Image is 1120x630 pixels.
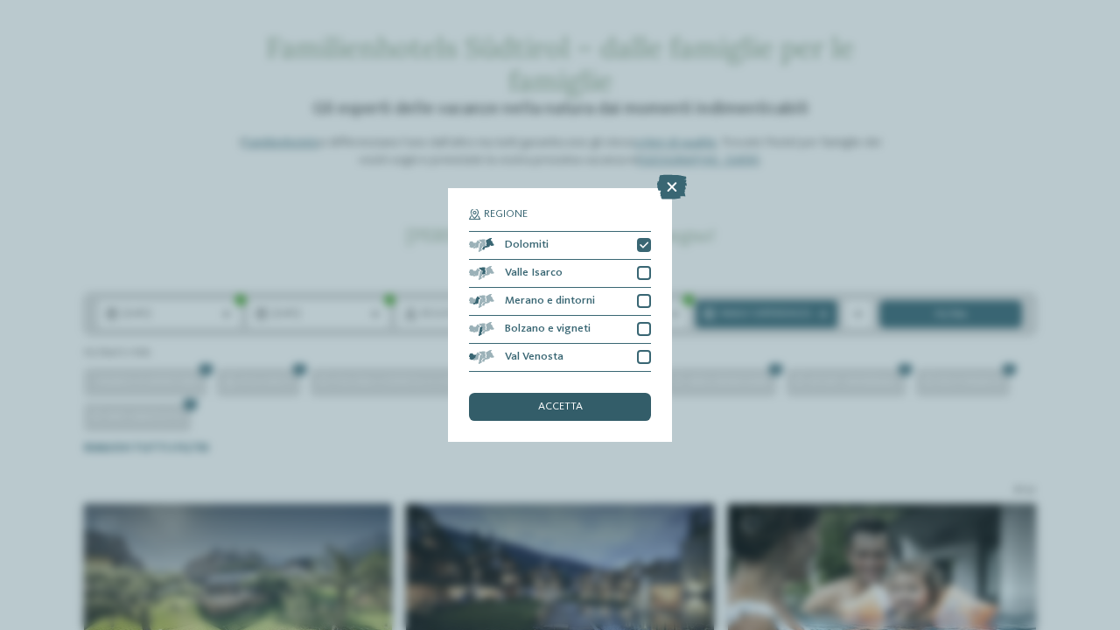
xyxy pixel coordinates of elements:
[505,240,549,251] span: Dolomiti
[484,209,528,220] span: Regione
[505,352,563,363] span: Val Venosta
[505,296,595,307] span: Merano e dintorni
[538,402,583,413] span: accetta
[505,268,563,279] span: Valle Isarco
[505,324,591,335] span: Bolzano e vigneti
